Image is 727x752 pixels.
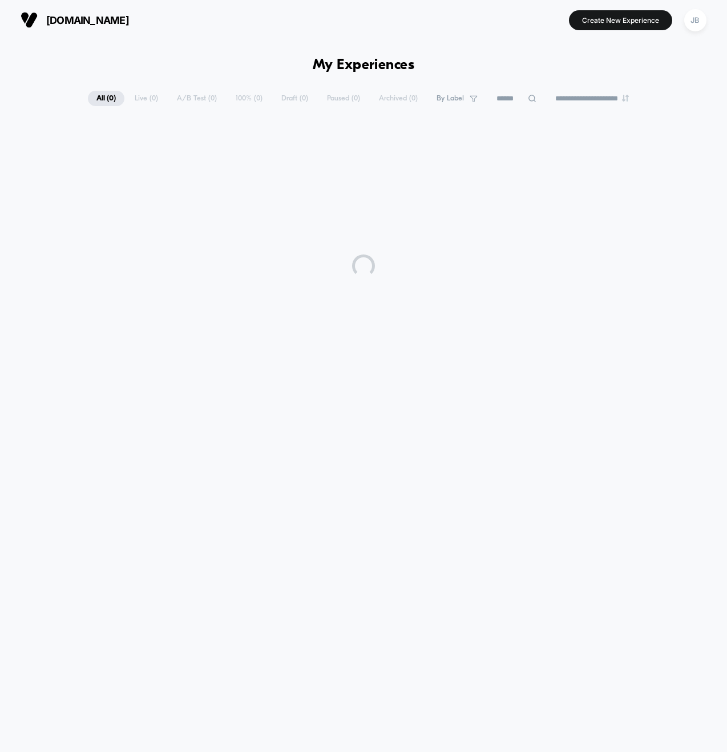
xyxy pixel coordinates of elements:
[21,11,38,29] img: Visually logo
[313,57,415,74] h1: My Experiences
[684,9,706,31] div: JB
[622,95,629,102] img: end
[437,94,464,103] span: By Label
[17,11,132,29] button: [DOMAIN_NAME]
[569,10,672,30] button: Create New Experience
[88,91,124,106] span: All ( 0 )
[681,9,710,32] button: JB
[46,14,129,26] span: [DOMAIN_NAME]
